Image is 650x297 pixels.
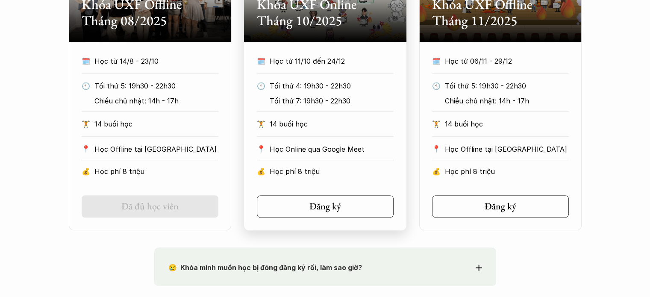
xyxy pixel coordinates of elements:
[82,165,90,178] p: 💰
[82,79,90,92] p: 🕙
[432,118,441,130] p: 🏋️
[82,55,90,68] p: 🗓️
[445,143,569,156] p: Học Offline tại [GEOGRAPHIC_DATA]
[257,55,265,68] p: 🗓️
[485,201,516,212] h5: Đăng ký
[432,165,441,178] p: 💰
[270,143,394,156] p: Học Online qua Google Meet
[445,118,569,130] p: 14 buổi học
[445,79,564,92] p: Tối thứ 5: 19h30 - 22h30
[94,79,214,92] p: Tối thứ 5: 19h30 - 22h30
[257,145,265,153] p: 📍
[94,94,214,107] p: Chiều chủ nhật: 14h - 17h
[270,55,394,68] p: Học từ 11/10 đến 24/12
[257,79,265,92] p: 🕙
[94,55,218,68] p: Học từ 14/8 - 23/10
[309,201,341,212] h5: Đăng ký
[270,79,389,92] p: Tối thứ 4: 19h30 - 22h30
[257,165,265,178] p: 💰
[445,55,569,68] p: Học từ 06/11 - 29/12
[432,79,441,92] p: 🕙
[270,165,394,178] p: Học phí 8 triệu
[121,201,179,212] h5: Đã đủ học viên
[270,94,389,107] p: Tối thứ 7: 19h30 - 22h30
[94,118,218,130] p: 14 buổi học
[432,195,569,218] a: Đăng ký
[94,143,218,156] p: Học Offline tại [GEOGRAPHIC_DATA]
[257,195,394,218] a: Đăng ký
[94,165,218,178] p: Học phí 8 triệu
[445,165,569,178] p: Học phí 8 triệu
[445,94,564,107] p: Chiều chủ nhật: 14h - 17h
[257,118,265,130] p: 🏋️
[82,118,90,130] p: 🏋️
[270,118,394,130] p: 14 buổi học
[432,55,441,68] p: 🗓️
[82,145,90,153] p: 📍
[432,145,441,153] p: 📍
[168,263,362,272] strong: 😢 Khóa mình muốn học bị đóng đăng ký rồi, làm sao giờ?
